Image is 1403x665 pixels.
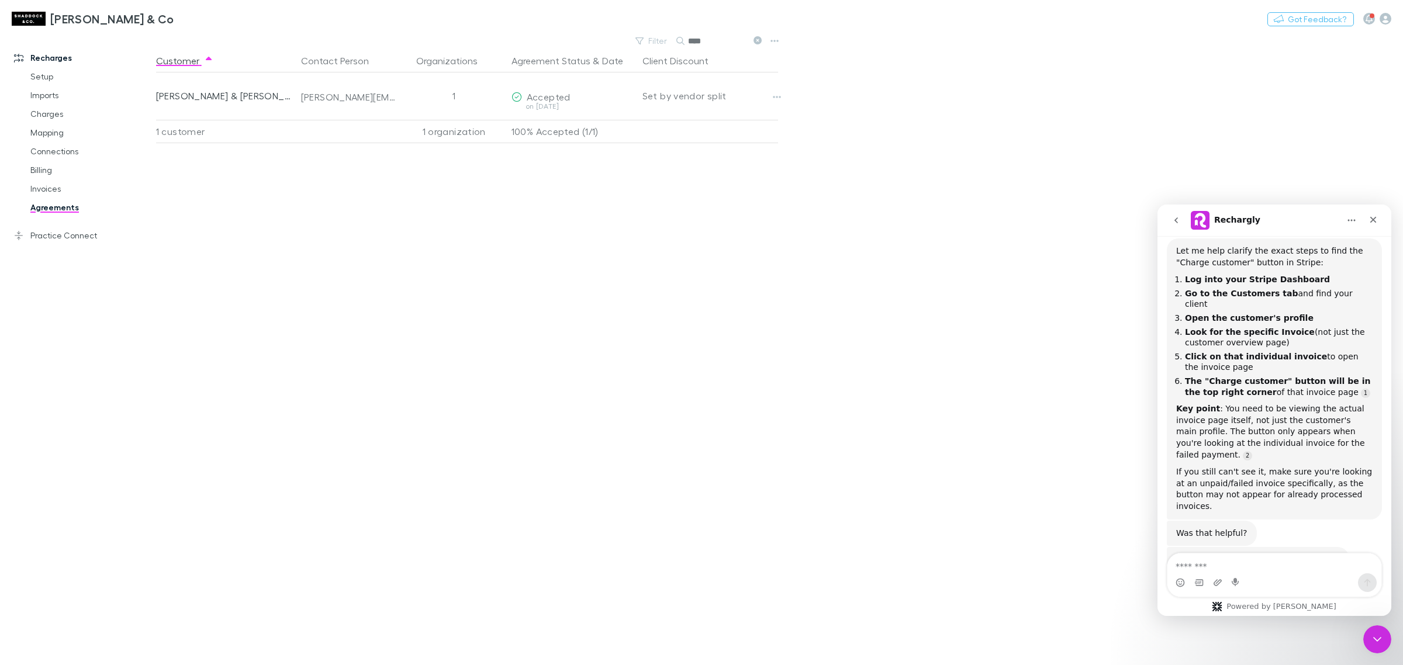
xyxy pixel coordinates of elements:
[27,84,140,93] b: Go to the Customers tab
[37,373,46,383] button: Gif picker
[402,120,507,143] div: 1 organization
[74,373,84,383] button: Start recording
[27,147,215,168] li: to open the invoice page
[2,49,165,67] a: Recharges
[9,34,224,316] div: Rechargly says…
[402,72,507,119] div: 1
[642,49,723,72] button: Client Discount
[512,120,633,143] p: 100% Accepted (1/1)
[27,109,156,118] b: Open the customer's profile
[9,342,224,451] div: Rechargly says…
[156,120,296,143] div: 1 customer
[27,172,213,192] b: The "Charge customer" button will be in the top right corner
[1267,12,1354,26] button: Got Feedback?
[50,12,174,26] h3: [PERSON_NAME] & Co
[12,12,46,26] img: Shaddock & Co's Logo
[602,49,623,72] button: Date
[630,34,674,48] button: Filter
[201,369,219,387] button: Send a message…
[27,171,215,193] li: of that invoice page
[19,67,165,86] a: Setup
[19,198,165,217] a: Agreements
[203,184,213,193] a: Source reference 11903028:
[1363,625,1391,653] iframe: Intercom live chat
[19,123,165,142] a: Mapping
[2,226,165,245] a: Practice Connect
[9,316,99,342] div: Was that helpful?
[19,199,63,209] b: Key point
[416,49,492,72] button: Organizations
[156,72,292,119] div: [PERSON_NAME] & [PERSON_NAME] Investments Trust
[27,147,170,157] b: Click on that individual invoice
[512,49,633,72] div: &
[85,247,95,256] a: Source reference 12851635:
[642,72,778,119] div: Set by vendor split
[156,49,213,72] button: Customer
[56,373,65,383] button: Upload attachment
[301,91,397,103] div: [PERSON_NAME][EMAIL_ADDRESS][PERSON_NAME][DOMAIN_NAME]
[18,373,27,383] button: Emoji picker
[19,105,165,123] a: Charges
[1157,205,1391,616] iframe: Intercom live chat
[512,49,590,72] button: Agreement Status
[301,49,383,72] button: Contact Person
[19,262,215,307] div: If you still can't see it, make sure you're looking at an unpaid/failed invoice specifically, as ...
[19,41,215,64] div: Let me help clarify the exact steps to find the "Charge customer" button in Stripe:
[27,122,215,144] li: (not just the customer overview page)
[512,103,633,110] div: on [DATE]
[5,5,181,33] a: [PERSON_NAME] & Co
[19,199,215,256] div: : You need to be viewing the actual invoice page itself, not just the customer's main profile. Th...
[27,70,172,79] b: Log into your Stripe Dashboard
[9,342,192,425] div: If you still need help locating the "Charge customer" button or managing failed payments, I am he...
[10,349,224,369] textarea: Message…
[9,34,224,315] div: Let me help clarify the exact steps to find the "Charge customer" button in Stripe:Log into your ...
[19,142,165,161] a: Connections
[19,179,165,198] a: Invoices
[27,84,215,105] li: and find your client
[9,316,224,343] div: Rechargly says…
[19,161,165,179] a: Billing
[27,123,157,132] b: Look for the specific Invoice
[19,86,165,105] a: Imports
[527,91,571,102] span: Accepted
[19,323,90,335] div: Was that helpful?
